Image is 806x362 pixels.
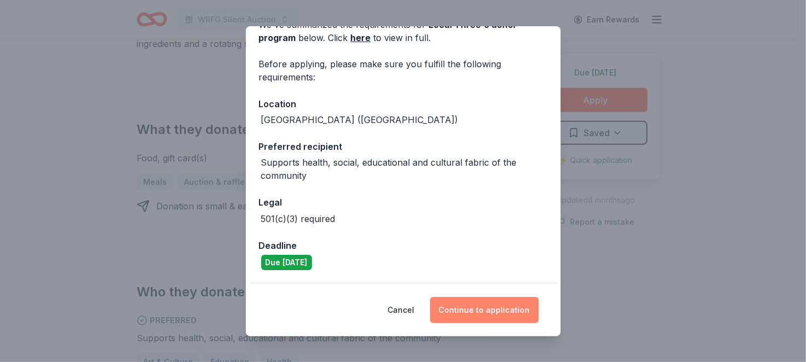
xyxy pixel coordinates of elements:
button: Cancel [388,297,415,323]
div: Location [259,97,548,111]
div: Due [DATE] [261,255,312,270]
div: We've summarized the requirements for below. Click to view in full. [259,18,548,44]
div: Preferred recipient [259,139,548,154]
div: Deadline [259,238,548,253]
div: [GEOGRAPHIC_DATA] ([GEOGRAPHIC_DATA]) [261,113,458,126]
div: Supports health, social, educational and cultural fabric of the community [261,156,548,182]
div: 501(c)(3) required [261,212,336,225]
div: Legal [259,195,548,209]
div: Before applying, please make sure you fulfill the following requirements: [259,57,548,84]
a: here [351,31,371,44]
button: Continue to application [430,297,539,323]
